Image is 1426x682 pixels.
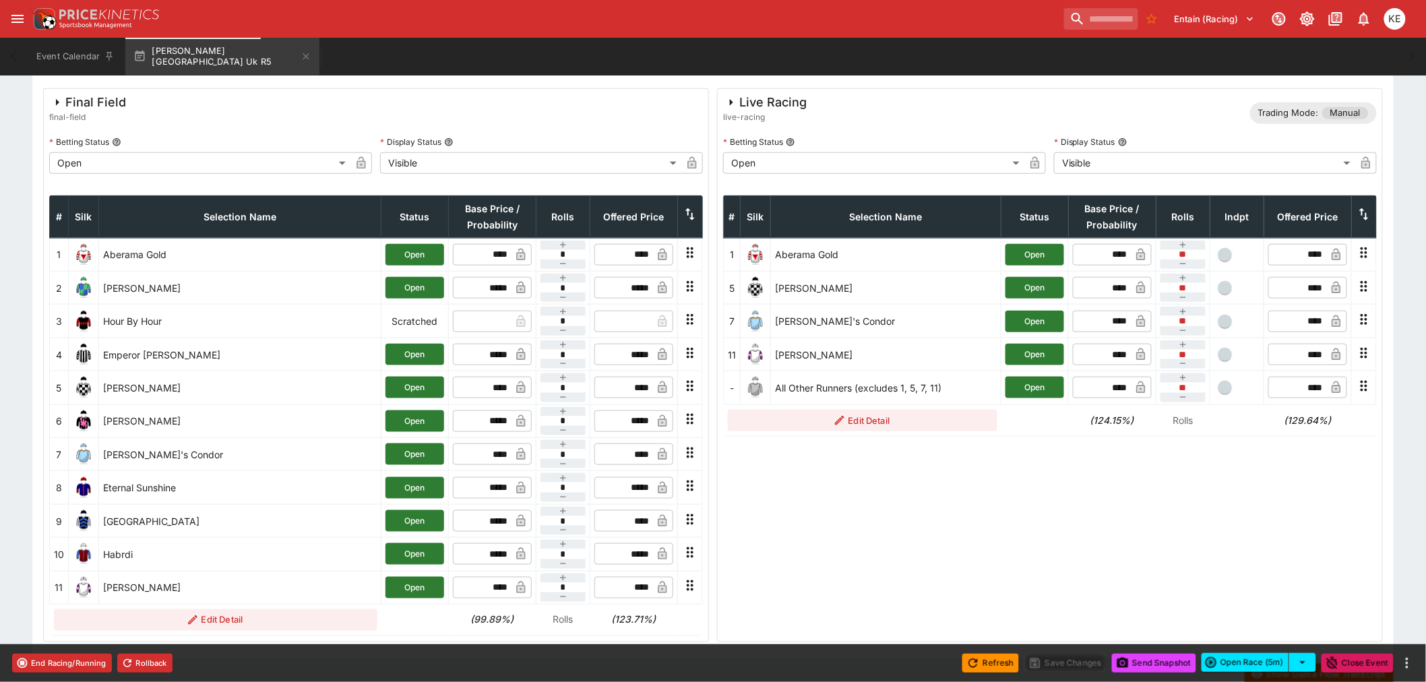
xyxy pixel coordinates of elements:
[385,443,444,465] button: Open
[99,272,381,305] td: [PERSON_NAME]
[1380,4,1410,34] button: Kelvin Entwisle
[112,137,121,147] button: Betting Status
[1210,195,1264,238] th: Independent
[540,613,586,627] p: Rolls
[771,305,1001,338] td: [PERSON_NAME]'s Condor
[1160,413,1206,427] p: Rolls
[73,443,94,465] img: runner 7
[1156,195,1210,238] th: Rolls
[594,613,674,627] h6: (123.71%)
[1141,8,1162,30] button: No Bookmarks
[385,314,444,328] p: Scratched
[723,94,807,111] div: Live Racing
[50,471,69,504] td: 8
[724,371,741,404] td: -
[1264,195,1352,238] th: Offered Price
[1005,377,1064,398] button: Open
[28,38,123,75] button: Event Calendar
[1289,653,1316,672] button: select merge strategy
[741,195,771,238] th: Silk
[1268,413,1348,427] h6: (129.64%)
[1064,8,1138,30] input: search
[745,311,766,332] img: runner 7
[50,272,69,305] td: 2
[73,377,94,398] img: runner 5
[49,152,350,174] div: Open
[49,94,126,111] div: Final Field
[99,404,381,437] td: [PERSON_NAME]
[771,338,1001,371] td: [PERSON_NAME]
[1054,136,1115,148] p: Display Status
[73,311,94,332] img: runner 3
[1324,7,1348,31] button: Documentation
[1258,106,1319,120] p: Trading Mode:
[1069,195,1156,238] th: Base Price / Probability
[385,377,444,398] button: Open
[69,195,99,238] th: Silk
[1322,106,1369,120] span: Manual
[449,195,536,238] th: Base Price / Probability
[1167,8,1263,30] button: Select Tenant
[724,305,741,338] td: 7
[50,538,69,571] td: 10
[73,543,94,565] img: runner 10
[99,438,381,471] td: [PERSON_NAME]'s Condor
[59,9,159,20] img: PriceKinetics
[380,136,441,148] p: Display Status
[50,371,69,404] td: 5
[125,38,319,75] button: [PERSON_NAME][GEOGRAPHIC_DATA] Uk R5
[1073,413,1152,427] h6: (124.15%)
[99,195,381,238] th: Selection Name
[73,410,94,432] img: runner 6
[1118,137,1127,147] button: Display Status
[1295,7,1320,31] button: Toggle light/dark mode
[1005,344,1064,365] button: Open
[1267,7,1291,31] button: Connected to PK
[385,577,444,598] button: Open
[385,510,444,532] button: Open
[381,195,449,238] th: Status
[30,5,57,32] img: PriceKinetics Logo
[73,277,94,299] img: runner 2
[1054,152,1355,174] div: Visible
[724,272,741,305] td: 5
[1352,7,1376,31] button: Notifications
[117,654,173,673] button: Rollback
[536,195,590,238] th: Rolls
[385,410,444,432] button: Open
[385,244,444,266] button: Open
[444,137,454,147] button: Display Status
[728,410,997,431] button: Edit Detail
[723,152,1024,174] div: Open
[99,305,381,338] td: Hour By Hour
[1005,311,1064,332] button: Open
[99,371,381,404] td: [PERSON_NAME]
[50,438,69,471] td: 7
[50,238,69,271] td: 1
[724,195,741,238] th: #
[962,654,1019,673] button: Refresh
[385,277,444,299] button: Open
[723,111,807,124] span: live-racing
[745,344,766,365] img: runner 11
[385,543,444,565] button: Open
[724,238,741,271] td: 1
[453,613,532,627] h6: (99.89%)
[745,277,766,299] img: runner 5
[50,504,69,537] td: 9
[50,404,69,437] td: 6
[590,195,678,238] th: Offered Price
[771,272,1001,305] td: [PERSON_NAME]
[1202,653,1316,672] div: split button
[745,377,766,398] img: blank-silk.png
[1005,244,1064,266] button: Open
[73,510,94,532] img: runner 9
[5,7,30,31] button: open drawer
[50,338,69,371] td: 4
[49,111,126,124] span: final-field
[1322,654,1394,673] button: Close Event
[59,22,132,28] img: Sportsbook Management
[385,477,444,499] button: Open
[1001,195,1069,238] th: Status
[1005,277,1064,299] button: Open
